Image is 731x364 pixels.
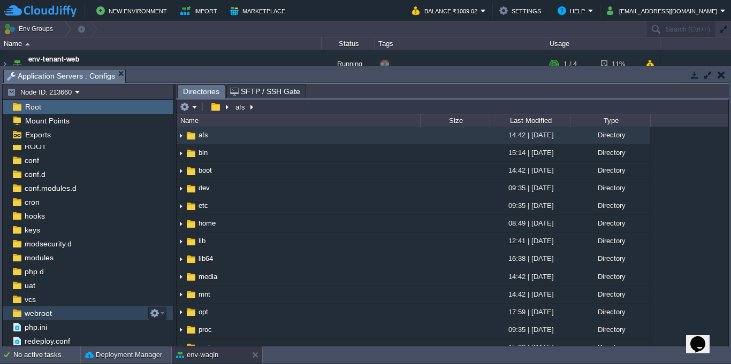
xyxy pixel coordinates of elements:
[177,198,185,214] img: AMDAwAAAACH5BAEAAAAALAAAAAABAAEAAAICRAEAOw==
[570,127,650,143] div: Directory
[177,162,185,179] img: AMDAwAAAACH5BAEAAAAALAAAAAABAAEAAAICRAEAOw==
[197,130,210,140] a: afs
[601,50,636,79] div: 11%
[490,197,570,214] div: 09:35 | [DATE]
[197,272,219,281] a: media
[4,21,57,36] button: Env Groups
[85,350,162,360] button: Deployment Manager
[570,304,650,320] div: Directory
[570,268,650,285] div: Directory
[28,54,79,65] span: env-tenant-web
[22,281,37,290] a: uat
[177,180,185,197] img: AMDAwAAAACH5BAEAAAAALAAAAAABAAEAAAICRAEAOw==
[490,304,570,320] div: 17:59 | [DATE]
[7,69,115,83] span: Application Servers : Configs
[22,308,54,318] a: webroot
[490,321,570,338] div: 09:35 | [DATE]
[412,4,481,17] button: Balance ₹1009.02
[421,114,490,127] div: Size
[177,339,185,356] img: AMDAwAAAACH5BAEAAAAALAAAAAABAAEAAAICRAEAOw==
[177,286,185,303] img: AMDAwAAAACH5BAEAAAAALAAAAAABAAEAAAICRAEAOw==
[185,183,197,195] img: AMDAwAAAACH5BAEAAAAALAAAAAABAAEAAAICRAEAOw==
[185,253,197,265] img: AMDAwAAAACH5BAEAAAAALAAAAAABAAEAAAICRAEAOw==
[23,116,71,126] span: Mount Points
[185,342,197,353] img: AMDAwAAAACH5BAEAAAAALAAAAAABAAEAAAICRAEAOw==
[570,197,650,214] div: Directory
[197,148,209,157] span: bin
[547,37,660,50] div: Usage
[178,114,420,127] div: Name
[22,253,55,262] a: modules
[490,250,570,267] div: 16:38 | [DATE]
[177,251,185,268] img: AMDAwAAAACH5BAEAAAAALAAAAAABAAEAAAICRAEAOw==
[7,87,75,97] button: Node ID: 213660
[177,127,185,144] img: AMDAwAAAACH5BAEAAAAALAAAAAABAAEAAAICRAEAOw==
[22,336,72,346] span: redeploy.conf
[177,99,728,114] input: Click to enter the path
[490,127,570,143] div: 14:42 | [DATE]
[322,37,375,50] div: Status
[185,218,197,230] img: AMDAwAAAACH5BAEAAAAALAAAAAABAAEAAAICRAEAOw==
[177,322,185,338] img: AMDAwAAAACH5BAEAAAAALAAAAAABAAEAAAICRAEAOw==
[185,306,197,318] img: AMDAwAAAACH5BAEAAAAALAAAAAABAAEAAAICRAEAOw==
[197,183,211,192] a: dev
[197,343,212,352] a: root
[22,142,48,151] span: ROOT
[185,200,197,212] img: AMDAwAAAACH5BAEAAAAALAAAAAABAAEAAAICRAEAOw==
[22,239,73,249] a: modsecurity.d
[197,307,210,316] a: opt
[490,144,570,161] div: 15:14 | [DATE]
[558,4,588,17] button: Help
[185,289,197,300] img: AMDAwAAAACH5BAEAAAAALAAAAAABAAEAAAICRAEAOw==
[197,166,214,175] a: boot
[1,37,321,50] div: Name
[180,4,220,17] button: Import
[23,102,43,112] span: Root
[22,267,45,276] a: php.d
[197,254,215,263] a: lib64
[25,43,30,45] img: AMDAwAAAACH5BAEAAAAALAAAAAABAAEAAAICRAEAOw==
[22,322,49,332] a: php.ini
[197,219,217,228] a: home
[197,201,210,210] span: etc
[197,325,214,334] a: proc
[570,180,650,196] div: Directory
[230,4,288,17] button: Marketplace
[22,169,47,179] a: conf.d
[607,4,720,17] button: [EMAIL_ADDRESS][DOMAIN_NAME]
[570,339,650,355] div: Directory
[490,268,570,285] div: 14:42 | [DATE]
[22,197,41,207] a: cron
[177,145,185,161] img: AMDAwAAAACH5BAEAAAAALAAAAAABAAEAAAICRAEAOw==
[22,225,42,235] span: keys
[571,114,650,127] div: Type
[96,4,170,17] button: New Environment
[1,50,9,79] img: AMDAwAAAACH5BAEAAAAALAAAAAABAAEAAAICRAEAOw==
[197,290,212,299] span: mnt
[490,180,570,196] div: 09:35 | [DATE]
[234,102,248,112] button: afs
[177,233,185,250] img: AMDAwAAAACH5BAEAAAAALAAAAAABAAEAAAICRAEAOw==
[185,148,197,159] img: AMDAwAAAACH5BAEAAAAALAAAAAABAAEAAAICRAEAOw==
[491,114,570,127] div: Last Modified
[197,236,207,245] a: lib
[177,304,185,321] img: AMDAwAAAACH5BAEAAAAALAAAAAABAAEAAAICRAEAOw==
[22,211,47,221] a: hooks
[185,130,197,142] img: AMDAwAAAACH5BAEAAAAALAAAAAABAAEAAAICRAEAOw==
[570,233,650,249] div: Directory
